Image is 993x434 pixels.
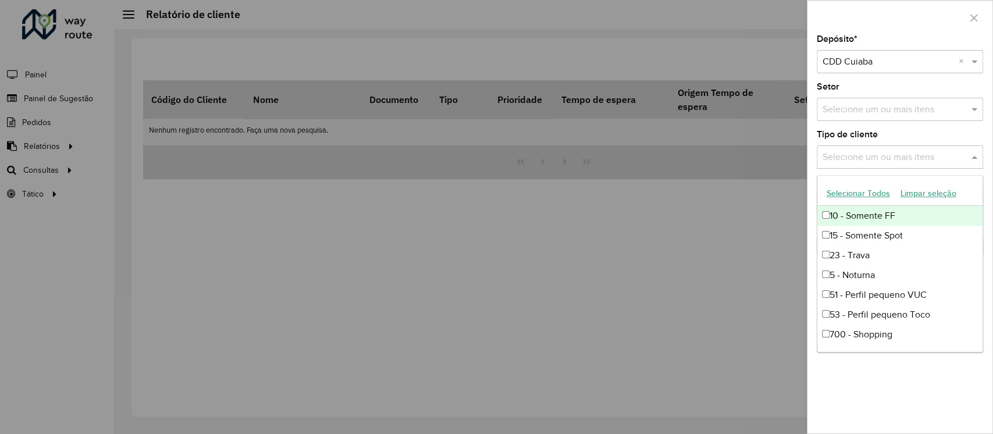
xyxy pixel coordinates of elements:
label: Setor [817,80,839,94]
label: Depósito [817,32,857,46]
div: 53 - Perfil pequeno Toco [817,305,983,325]
div: 700 - Shopping [817,325,983,344]
div: 23 - Trava [817,246,983,265]
ng-dropdown-panel: Options list [817,175,983,353]
div: 15 - Somente Spot [817,226,983,246]
div: 8 - Empilhadeira [817,344,983,364]
div: 10 - Somente FF [817,206,983,226]
div: 5 - Noturna [817,265,983,285]
label: Tipo de cliente [817,127,878,141]
span: Clear all [959,55,969,69]
button: Limpar seleção [895,184,962,202]
div: 51 - Perfil pequeno VUC [817,285,983,305]
button: Selecionar Todos [821,184,895,202]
